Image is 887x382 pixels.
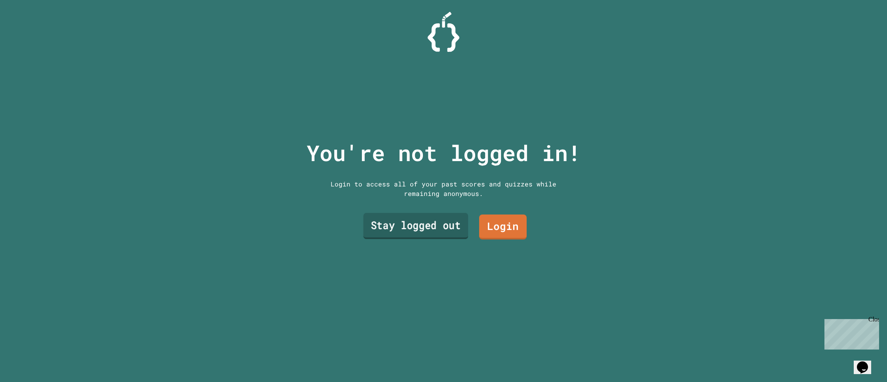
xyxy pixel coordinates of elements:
p: You're not logged in! [306,137,581,169]
a: Login [479,215,527,239]
iframe: chat widget [854,350,879,374]
div: Login to access all of your past scores and quizzes while remaining anonymous. [325,179,562,198]
img: Logo.svg [428,12,459,52]
iframe: chat widget [821,316,879,350]
div: Chat with us now!Close [3,3,55,50]
a: Stay logged out [364,213,468,239]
